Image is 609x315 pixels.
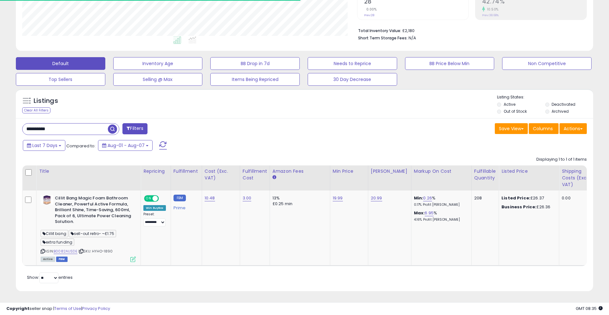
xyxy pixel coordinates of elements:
strong: Copyright [6,305,29,312]
span: extra funding [41,238,74,246]
label: Deactivated [552,102,575,107]
div: Shipping Costs (Exc. VAT) [562,168,594,188]
small: Prev: 38.68% [482,13,499,17]
div: Clear All Filters [22,107,50,113]
label: Archived [552,109,569,114]
div: Displaying 1 to 1 of 1 items [536,157,587,163]
span: 2025-08-15 08:35 GMT [576,305,603,312]
th: The percentage added to the cost of goods (COGS) that forms the calculator for Min & Max prices. [411,165,471,191]
span: Show: entries [27,274,73,280]
a: 20.99 [371,195,382,201]
label: Active [504,102,515,107]
b: Listed Price: [501,195,530,201]
label: Out of Stock [504,109,527,114]
b: Min: [414,195,423,201]
p: Listing States: [497,94,593,100]
div: Listed Price [501,168,556,175]
div: 208 [474,195,494,201]
button: 30 Day Decrease [308,73,397,86]
button: Actions [560,123,587,134]
a: Privacy Policy [82,305,110,312]
div: seller snap | | [6,306,110,312]
button: Save View [495,123,528,134]
span: OFF [158,196,168,201]
small: Prev: 28 [364,13,374,17]
li: £2,180 [358,26,582,34]
small: FBM [174,195,186,201]
span: Aug-01 - Aug-07 [108,142,145,149]
div: Title [39,168,138,175]
span: Cillit bang [41,230,68,237]
span: Compared to: [66,143,95,149]
a: 3.00 [243,195,252,201]
button: BB Drop in 7d [210,57,300,70]
a: B0082AUSDE [54,249,77,254]
span: FBM [56,257,68,262]
span: All listings currently available for purchase on Amazon [41,257,55,262]
button: Selling @ Max [113,73,203,86]
p: 4.16% Profit [PERSON_NAME] [414,218,467,222]
div: Fulfillment Cost [243,168,267,181]
div: £26.37 [501,195,554,201]
button: Non Competitive [502,57,592,70]
span: | SKU: HYHO-1890 [78,249,113,254]
div: £26.36 [501,204,554,210]
small: 0.00% [364,7,377,12]
p: 0.17% Profit [PERSON_NAME] [414,203,467,207]
span: Last 7 Days [32,142,57,149]
span: ON [145,196,153,201]
h5: Listings [34,97,58,105]
div: Fulfillable Quantity [474,168,496,181]
button: Default [16,57,105,70]
span: sell-out retro- ¬£1.75 [69,230,116,237]
small: 10.50% [485,7,499,12]
div: Markup on Cost [414,168,469,175]
div: Cost (Exc. VAT) [205,168,237,181]
a: 0.26 [423,195,432,201]
button: Items Being Repriced [210,73,300,86]
div: [PERSON_NAME] [371,168,409,175]
div: % [414,195,467,207]
button: Last 7 Days [23,140,65,151]
span: Columns [533,125,553,132]
a: 6.95 [425,210,434,216]
button: Columns [529,123,559,134]
div: Preset: [143,212,166,226]
div: 0.00 [562,195,592,201]
span: N/A [409,35,416,41]
a: 19.99 [333,195,343,201]
div: ASIN: [41,195,136,261]
small: Amazon Fees. [272,175,276,180]
div: % [414,210,467,222]
b: Short Term Storage Fees: [358,35,408,41]
button: Needs to Reprice [308,57,397,70]
button: Top Sellers [16,73,105,86]
a: Terms of Use [54,305,81,312]
b: Max: [414,210,425,216]
button: Inventory Age [113,57,203,70]
div: Amazon Fees [272,168,327,175]
div: Win BuyBox [143,205,166,211]
div: Repricing [143,168,168,175]
button: Aug-01 - Aug-07 [98,140,153,151]
div: 13% [272,195,325,201]
div: Fulfillment [174,168,199,175]
button: BB Price Below Min [405,57,494,70]
b: Cillit Bang Magic Foam Bathroom Cleaner, Powerful Active Formula, Brilliant Shine, Time-Saving, 6... [55,195,132,226]
b: Total Inventory Value: [358,28,401,33]
a: 10.48 [205,195,215,201]
button: Filters [122,123,147,134]
div: Min Price [333,168,365,175]
img: 41wF552-ujL._SL40_.jpg [41,195,53,204]
div: £0.25 min [272,201,325,207]
div: Prime [174,203,197,211]
b: Business Price: [501,204,536,210]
